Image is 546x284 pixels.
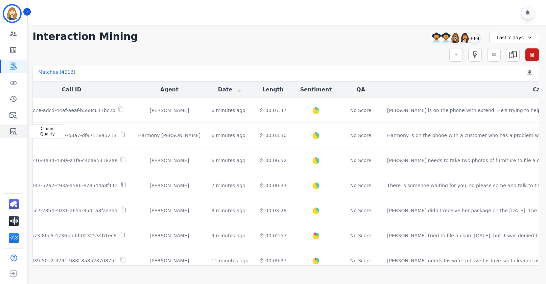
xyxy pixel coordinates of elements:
div: [PERSON_NAME] [138,107,201,114]
div: No Score [350,207,372,214]
p: 744e05c7-28b4-4031-a65a-3501a8faa7a5 [17,207,118,214]
button: Date [218,86,242,94]
div: Last 7 days [489,32,539,43]
button: Sentiment [300,86,332,94]
div: 9 minutes ago [211,232,245,239]
img: Bordered avatar [4,5,20,22]
div: 8 minutes ago [211,207,245,214]
div: Harmony [PERSON_NAME] [138,132,201,139]
div: No Score [350,132,372,139]
div: 00:02:57 [259,232,287,239]
div: 6 minutes ago [211,132,245,139]
button: Agent [160,86,179,94]
p: 6f780d39-50a2-4791-988f-8a8528708751 [17,257,117,264]
div: 00:03:30 [259,132,287,139]
div: +64 [469,32,480,44]
div: No Score [350,182,372,189]
div: 00:00:33 [259,182,287,189]
div: 6 minutes ago [211,107,245,114]
div: 7 minutes ago [211,182,245,189]
button: Call ID [62,86,81,94]
div: 00:09:37 [259,257,287,264]
p: 33bea216-4a34-439e-a1fa-c4da954182ae [17,157,117,164]
div: [PERSON_NAME] [138,182,201,189]
p: 3fe5fe49-0a19-4722-b3a7-df97118a5213 [18,132,117,139]
div: [PERSON_NAME] [138,257,201,264]
div: No Score [350,157,372,164]
div: 00:06:52 [259,157,287,164]
div: 11 minutes ago [211,257,248,264]
h1: Interaction Mining [32,30,138,43]
p: 83261943-52a2-493a-a586-e78544a8f112 [17,182,118,189]
div: 6 minutes ago [211,157,245,164]
div: [PERSON_NAME] [138,157,201,164]
div: No Score [350,107,372,114]
button: Length [262,86,284,94]
div: No Score [350,257,372,264]
p: e77f6c7e-adcd-44af-aeaf-b568c647bc2b [19,107,116,114]
div: [PERSON_NAME] [138,232,201,239]
div: [PERSON_NAME] [138,207,201,214]
div: No Score [350,232,372,239]
button: QA [356,86,365,94]
div: 00:07:47 [259,107,287,114]
p: acfae573-80c6-4736-adbf-0232534b1ec6 [18,232,116,239]
div: Matches ( 4016 ) [38,69,75,78]
div: 00:03:28 [259,207,287,214]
